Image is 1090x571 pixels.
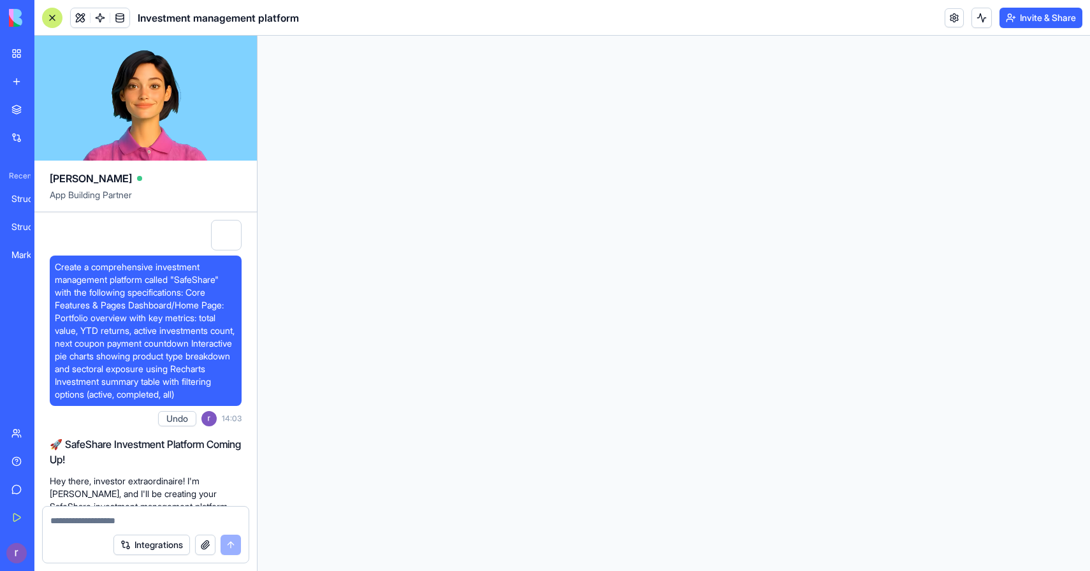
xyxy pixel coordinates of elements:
button: Undo [158,411,196,426]
span: [PERSON_NAME] [50,171,132,186]
a: Structure product creation and optimization platform [4,214,55,240]
span: Investment management platform [138,10,299,25]
h2: 🚀 SafeShare Investment Platform Coming Up! [50,437,242,467]
span: 14:03 [222,414,242,424]
img: ACg8ocK9p4COroYERF96wq_Nqbucimpd5rvzMLLyBNHYTn_bI3RzLw=s96-c [6,543,27,563]
span: Recent [4,171,31,181]
button: Invite & Share [999,8,1082,28]
img: ACg8ocK9p4COroYERF96wq_Nqbucimpd5rvzMLLyBNHYTn_bI3RzLw=s96-c [201,411,217,426]
img: logo [9,9,88,27]
div: Structure product creation and optimization platform [11,220,47,233]
span: App Building Partner [50,189,242,212]
div: Structured Product Builder [11,192,47,205]
div: Marketplace [11,249,47,261]
p: Hey there, investor extraordinaire! I'm [PERSON_NAME], and I'll be creating your SafeShare invest... [50,475,242,538]
span: Create a comprehensive investment management platform called "SafeShare" with the following speci... [55,261,236,401]
a: Structured Product Builder [4,186,55,212]
button: Integrations [113,535,190,555]
a: Marketplace [4,242,55,268]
